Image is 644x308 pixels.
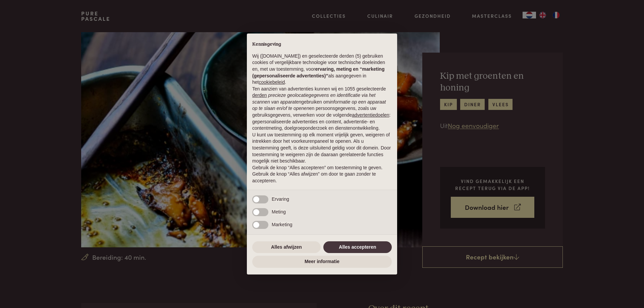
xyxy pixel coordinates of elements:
span: Meting [272,209,286,214]
em: precieze geolocatiegegevens en identificatie via het scannen van apparaten [252,93,375,105]
em: informatie op een apparaat op te slaan en/of te openen [252,99,386,111]
a: cookiebeleid [259,79,285,85]
p: Gebruik de knop “Alles accepteren” om toestemming te geven. Gebruik de knop “Alles afwijzen” om d... [252,165,392,184]
button: derden [252,92,267,99]
strong: ervaring, meting en “marketing (gepersonaliseerde advertenties)” [252,66,384,78]
p: Wij ([DOMAIN_NAME]) en geselecteerde derden (5) gebruiken cookies of vergelijkbare technologie vo... [252,53,392,86]
p: Ten aanzien van advertenties kunnen wij en 1055 geselecteerde gebruiken om en persoonsgegevens, z... [252,86,392,132]
button: Alles afwijzen [252,241,321,253]
span: Marketing [272,222,292,227]
span: Ervaring [272,196,289,202]
button: advertentiedoelen [352,112,389,119]
button: Meer informatie [252,256,392,268]
p: U kunt uw toestemming op elk moment vrijelijk geven, weigeren of intrekken door het voorkeurenpan... [252,132,392,165]
button: Alles accepteren [323,241,392,253]
h2: Kennisgeving [252,42,392,48]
